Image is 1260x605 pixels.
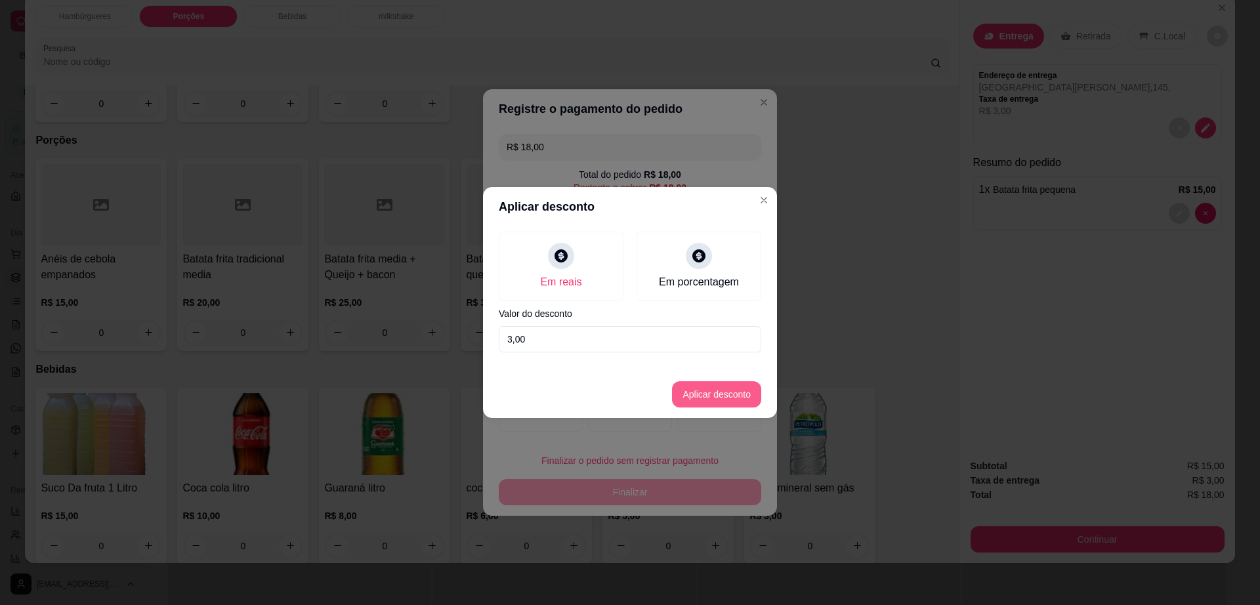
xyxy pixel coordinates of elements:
div: Em porcentagem [659,274,739,290]
div: Em reais [540,274,581,290]
button: Close [753,190,774,211]
input: Valor do desconto [499,326,761,352]
header: Aplicar desconto [483,187,777,226]
button: Aplicar desconto [672,381,761,407]
label: Valor do desconto [499,309,761,318]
